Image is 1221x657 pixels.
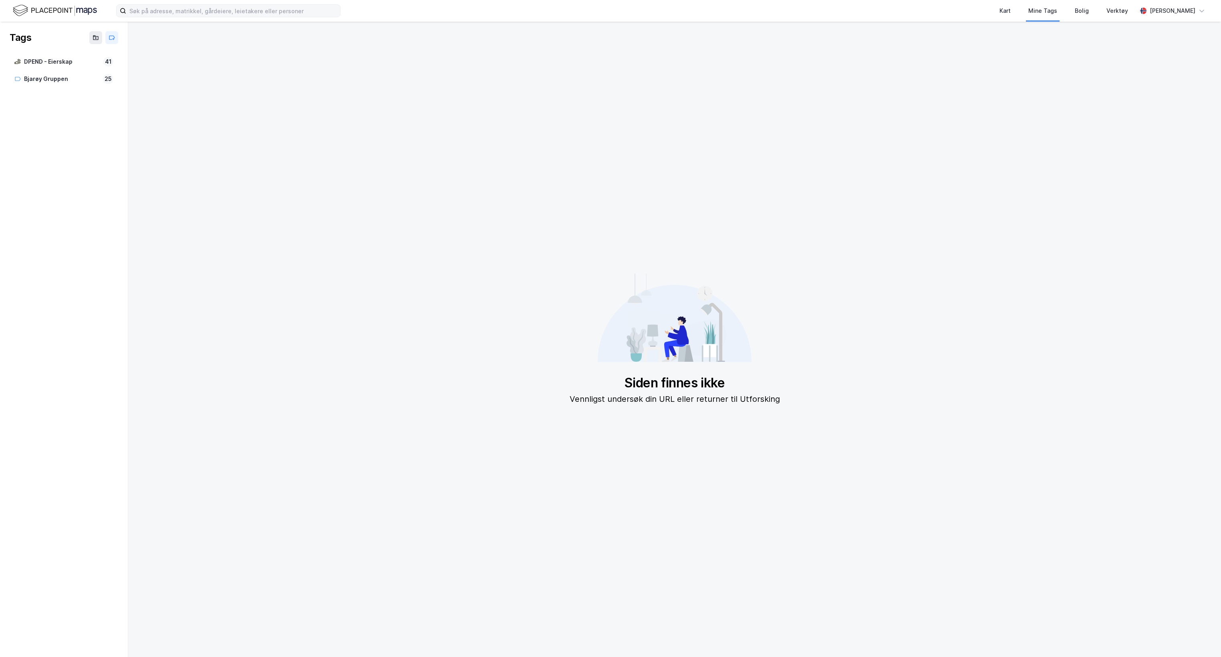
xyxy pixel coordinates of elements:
[10,54,118,70] a: DPEND - Eierskap41
[13,4,97,18] img: logo.f888ab2527a4732fd821a326f86c7f29.svg
[570,393,780,405] div: Vennligst undersøk din URL eller returner til Utforsking
[1106,6,1128,16] div: Verktøy
[10,31,31,44] div: Tags
[103,74,113,84] div: 25
[126,5,340,17] input: Søk på adresse, matrikkel, gårdeiere, leietakere eller personer
[24,74,100,84] div: Bjarøy Gruppen
[999,6,1011,16] div: Kart
[1150,6,1195,16] div: [PERSON_NAME]
[570,375,780,391] div: Siden finnes ikke
[103,57,113,67] div: 41
[1181,619,1221,657] div: Kontrollprogram for chat
[1028,6,1057,16] div: Mine Tags
[1075,6,1089,16] div: Bolig
[1181,619,1221,657] iframe: Chat Widget
[10,71,118,87] a: Bjarøy Gruppen25
[24,57,100,67] div: DPEND - Eierskap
